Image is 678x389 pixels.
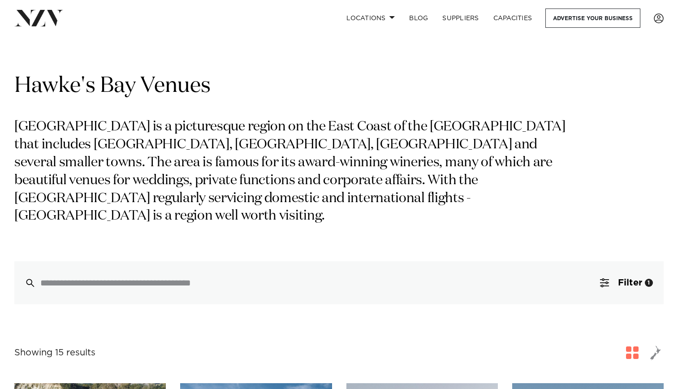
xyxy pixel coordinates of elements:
a: Advertise your business [545,9,640,28]
img: nzv-logo.png [14,10,63,26]
p: [GEOGRAPHIC_DATA] is a picturesque region on the East Coast of the [GEOGRAPHIC_DATA] that include... [14,118,568,225]
a: Capacities [486,9,540,28]
h1: Hawke's Bay Venues [14,72,664,100]
a: BLOG [402,9,435,28]
div: 1 [645,279,653,287]
a: SUPPLIERS [435,9,486,28]
button: Filter1 [589,261,664,304]
a: Locations [339,9,402,28]
div: Showing 15 results [14,346,95,360]
span: Filter [618,278,642,287]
